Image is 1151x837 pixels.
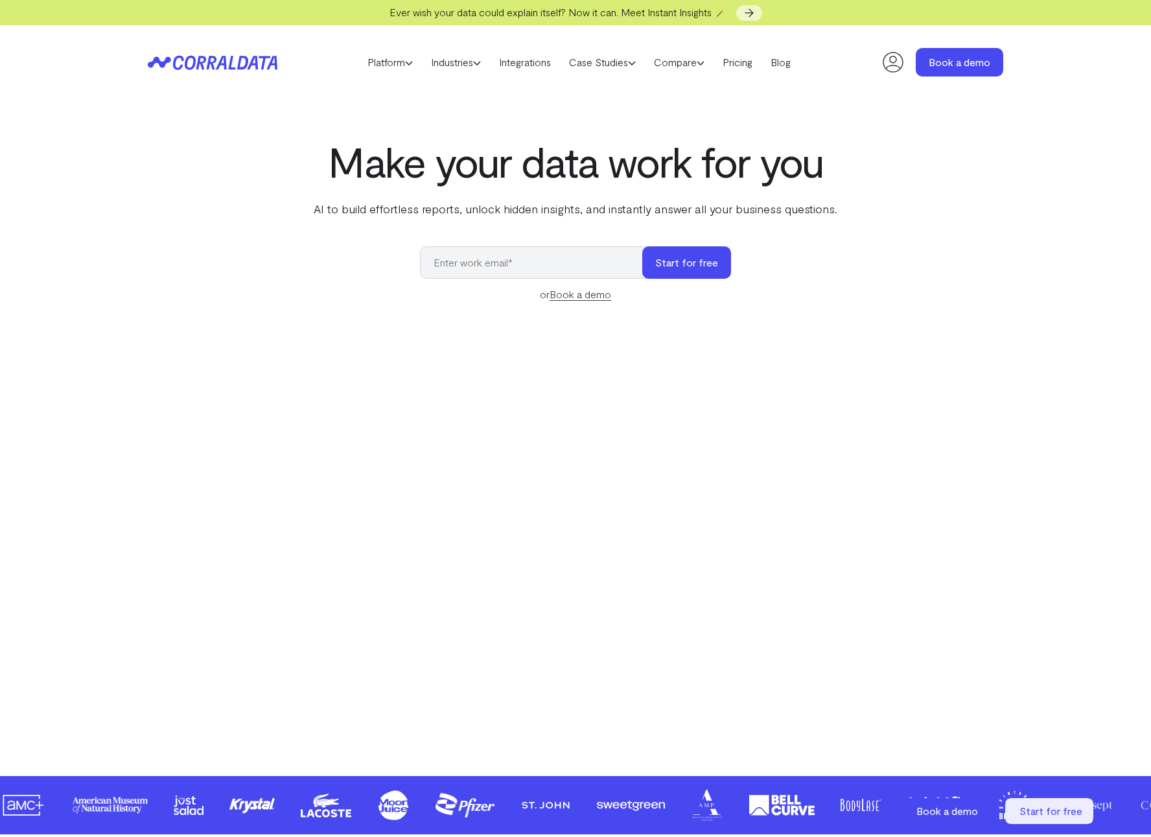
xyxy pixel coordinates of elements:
[389,6,727,18] span: Ever wish your data could explain itself? Now it can. Meet Instant Insights 🪄
[901,798,992,824] a: Book a demo
[645,53,714,72] a: Compare
[550,288,611,301] a: Book a demo
[762,53,800,72] a: Blog
[311,138,840,185] h1: Make your data work for you
[1005,798,1096,824] a: Start for free
[420,246,655,279] input: Enter work email*
[1019,805,1082,817] span: Start for free
[490,53,560,72] a: Integrations
[916,805,978,817] span: Book a demo
[420,287,731,302] div: or
[311,200,840,217] p: AI to build effortless reports, unlock hidden insights, and instantly answer all your business qu...
[916,48,1003,77] a: Book a demo
[422,53,490,72] a: Industries
[358,53,422,72] a: Platform
[560,53,645,72] a: Case Studies
[714,53,762,72] a: Pricing
[642,246,731,279] button: Start for free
